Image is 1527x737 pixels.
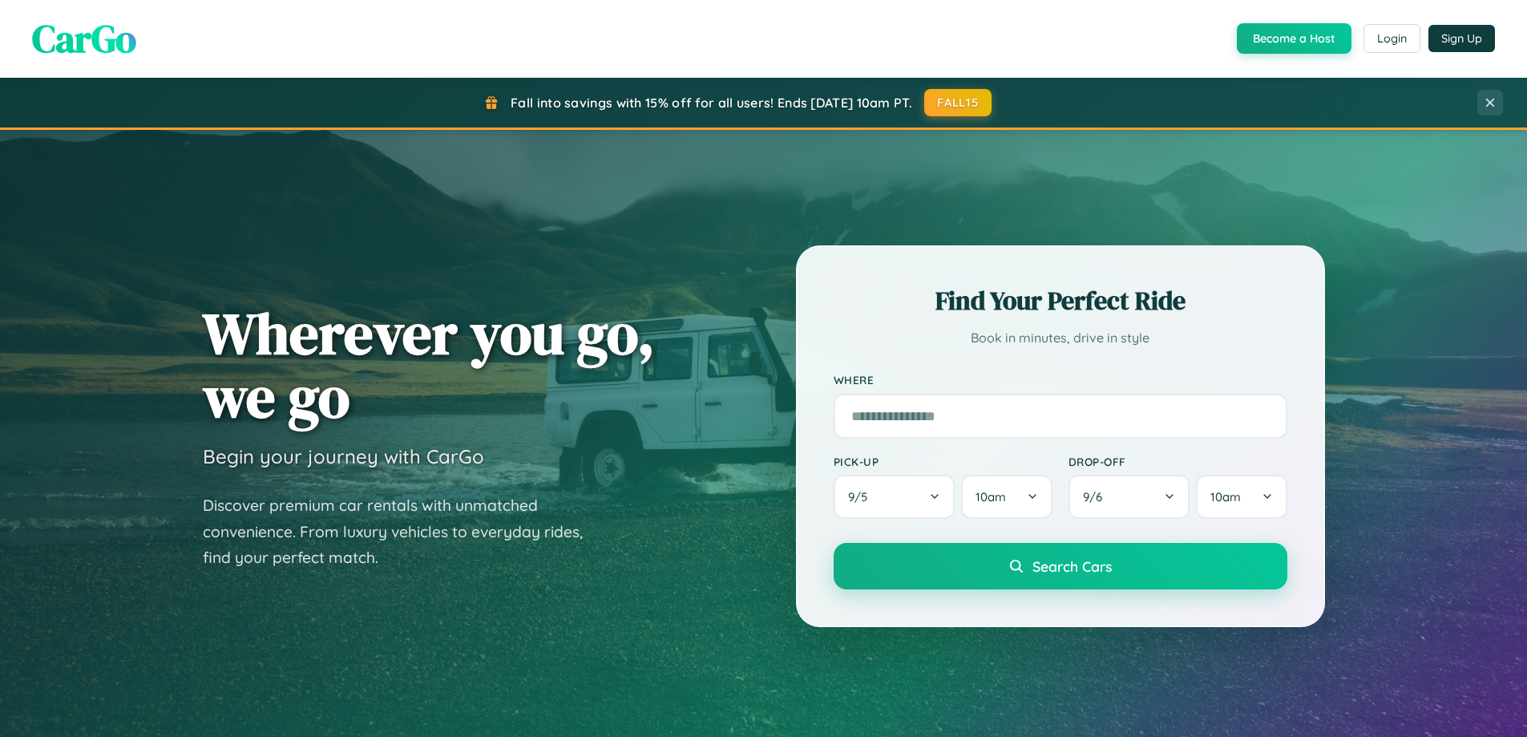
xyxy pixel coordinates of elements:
[1363,24,1420,53] button: Login
[1428,25,1495,52] button: Sign Up
[511,95,912,111] span: Fall into savings with 15% off for all users! Ends [DATE] 10am PT.
[961,475,1052,519] button: 10am
[1083,489,1110,504] span: 9 / 6
[1196,475,1287,519] button: 10am
[834,283,1287,318] h2: Find Your Perfect Ride
[1237,23,1351,54] button: Become a Host
[834,326,1287,350] p: Book in minutes, drive in style
[203,302,655,428] h1: Wherever you go, we go
[1210,489,1241,504] span: 10am
[203,492,604,571] p: Discover premium car rentals with unmatched convenience. From luxury vehicles to everyday rides, ...
[976,489,1006,504] span: 10am
[834,374,1287,387] label: Where
[1032,557,1112,575] span: Search Cars
[1068,475,1190,519] button: 9/6
[834,543,1287,589] button: Search Cars
[924,89,992,116] button: FALL15
[834,475,955,519] button: 9/5
[1068,455,1287,468] label: Drop-off
[32,12,136,65] span: CarGo
[203,444,484,468] h3: Begin your journey with CarGo
[834,455,1052,468] label: Pick-up
[848,489,875,504] span: 9 / 5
